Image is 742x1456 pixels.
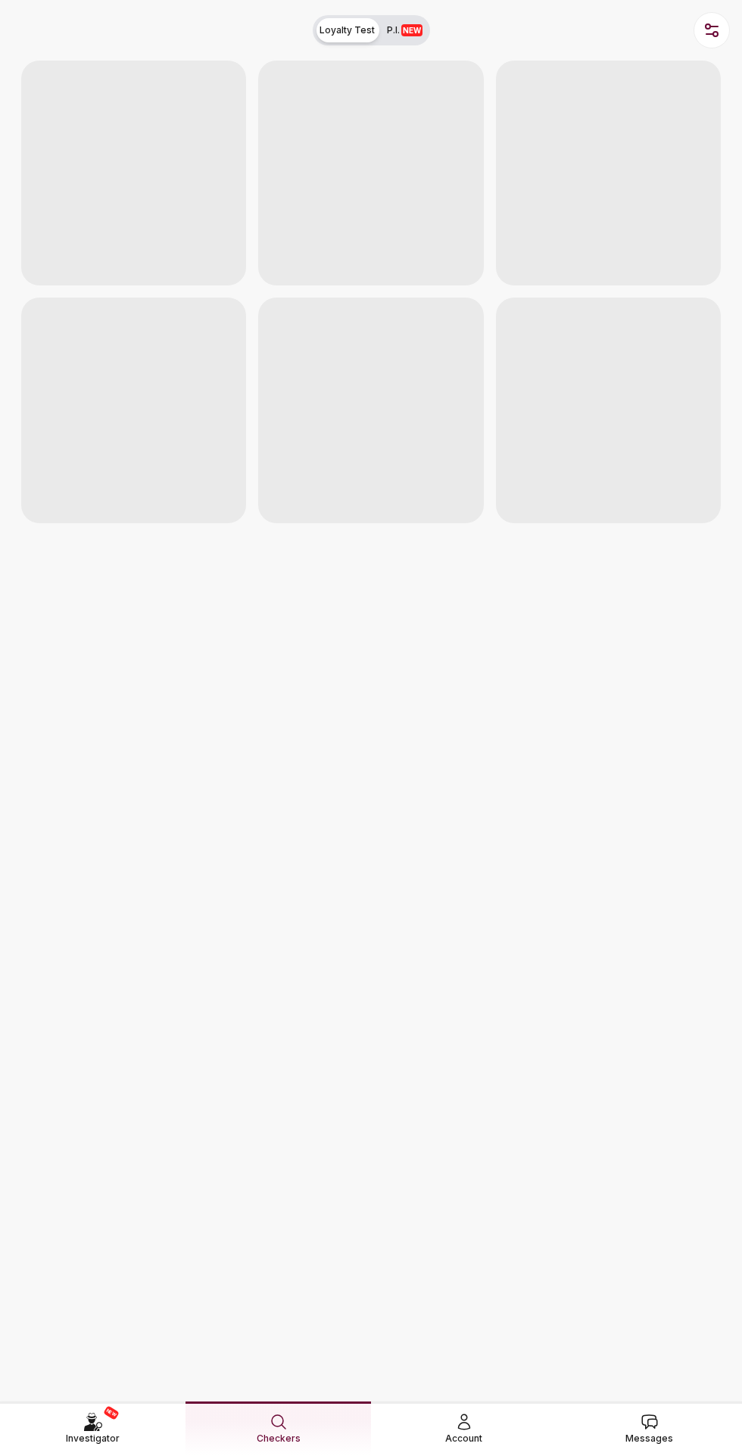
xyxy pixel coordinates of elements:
span: NEW [103,1405,120,1420]
a: Checkers [185,1401,371,1455]
a: Account [371,1401,556,1455]
span: Account [445,1431,482,1446]
a: Messages [556,1401,742,1455]
span: Messages [625,1431,673,1446]
span: NEW [401,24,422,36]
span: Checkers [257,1431,301,1446]
span: P.I. [387,24,422,36]
span: Loyalty Test [320,24,375,36]
span: Investigator [66,1431,120,1446]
